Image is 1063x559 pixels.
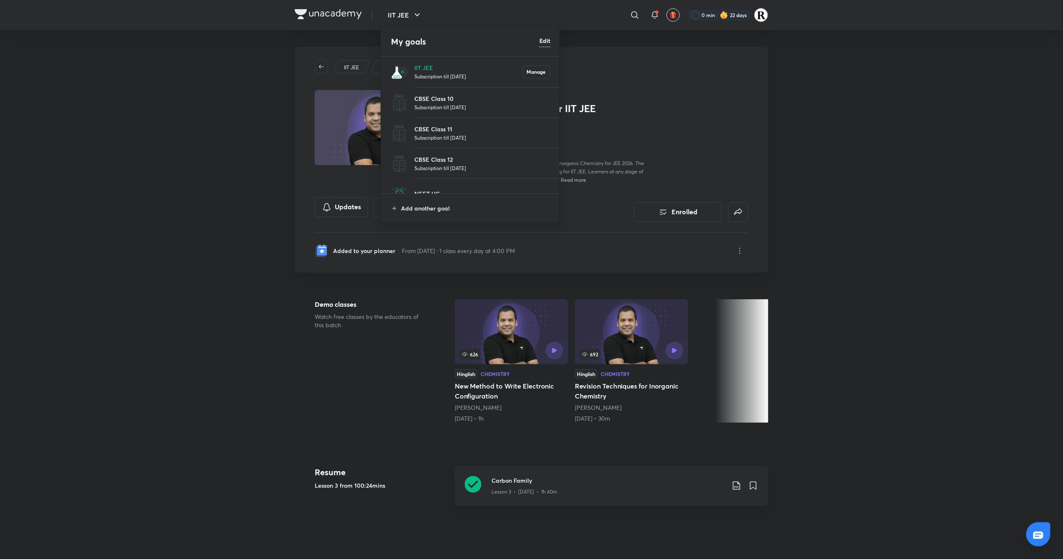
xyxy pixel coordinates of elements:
img: CBSE Class 11 [391,125,408,142]
img: CBSE Class 12 [391,155,408,172]
p: CBSE Class 10 [414,94,550,103]
img: IIT JEE [391,64,408,80]
button: Manage [522,65,550,79]
img: NEET UG [391,185,408,202]
h4: My goals [391,35,539,48]
p: Subscription till [DATE] [414,103,550,111]
img: CBSE Class 10 [391,95,408,111]
p: CBSE Class 12 [414,155,550,164]
p: Subscription till [DATE] [414,133,550,142]
p: Subscription till [DATE] [414,72,522,80]
p: NEET UG [414,189,550,198]
p: IIT JEE [414,63,522,72]
p: Add another goal [401,204,550,213]
p: Subscription till [DATE] [414,164,550,172]
h6: Edit [539,36,550,45]
p: CBSE Class 11 [414,125,550,133]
